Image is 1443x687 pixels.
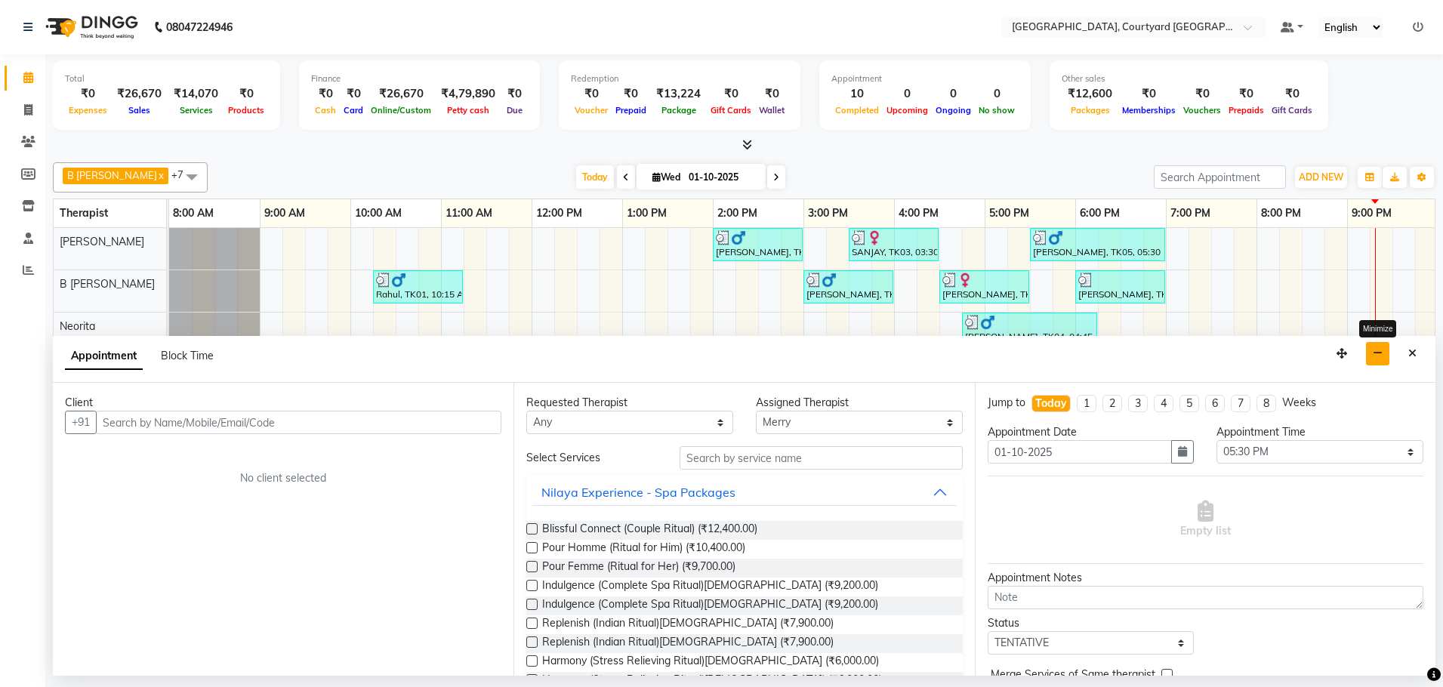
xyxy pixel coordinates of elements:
div: Appointment Date [988,424,1195,440]
span: Products [224,105,268,116]
div: ₹4,79,890 [435,85,501,103]
a: 9:00 PM [1348,202,1395,224]
li: 4 [1154,395,1173,412]
li: 1 [1077,395,1096,412]
div: ₹0 [612,85,650,103]
div: 0 [883,85,932,103]
button: ADD NEW [1295,167,1347,188]
span: Prepaid [612,105,650,116]
div: [PERSON_NAME], TK06, 06:00 PM-07:00 PM, Sensory Rejuvene Aromatherapy 60 Min([DEMOGRAPHIC_DATA]) [1077,273,1164,301]
a: 9:00 AM [261,202,309,224]
span: Upcoming [883,105,932,116]
span: Vouchers [1179,105,1225,116]
li: 2 [1102,395,1122,412]
span: Pour Homme (Ritual for Him) (₹10,400.00) [542,540,745,559]
div: ₹0 [501,85,528,103]
div: Minimize [1359,320,1396,337]
span: ADD NEW [1299,171,1343,183]
span: Replenish (Indian Ritual)[DEMOGRAPHIC_DATA] (₹7,900.00) [542,615,834,634]
div: ₹0 [311,85,340,103]
a: 5:00 PM [985,202,1033,224]
div: 0 [975,85,1019,103]
a: 3:00 PM [804,202,852,224]
b: 08047224946 [166,6,233,48]
div: Rahul, TK01, 10:15 AM-11:15 AM, Traditional Swedish Relaxation Therapy 60 Min([DEMOGRAPHIC_DATA]) [375,273,461,301]
a: 7:00 PM [1167,202,1214,224]
a: 6:00 PM [1076,202,1124,224]
span: Gift Cards [1268,105,1316,116]
div: Requested Therapist [526,395,733,411]
div: ₹26,670 [367,85,435,103]
div: SANJAY, TK03, 03:30 PM-04:30 PM, Sensory Rejuvene Aromatherapy 60 Min([DEMOGRAPHIC_DATA]) [850,230,937,259]
div: [PERSON_NAME], TK03, 04:30 PM-05:30 PM, Couple Rejuvenation Therapy 60 Min [941,273,1028,301]
span: Merge Services of Same therapist [991,667,1155,685]
input: yyyy-mm-dd [988,440,1173,464]
li: 7 [1231,395,1250,412]
span: Voucher [571,105,612,116]
span: Gift Cards [707,105,755,116]
button: Close [1401,342,1423,365]
span: Ongoing [932,105,975,116]
span: Packages [1067,105,1114,116]
span: Replenish (Indian Ritual)[DEMOGRAPHIC_DATA] (₹7,900.00) [542,634,834,653]
div: ₹0 [755,85,788,103]
div: 10 [831,85,883,103]
span: Empty list [1180,501,1231,539]
a: 2:00 PM [714,202,761,224]
div: ₹0 [571,85,612,103]
div: Client [65,395,501,411]
div: Other sales [1062,72,1316,85]
span: Prepaids [1225,105,1268,116]
span: B [PERSON_NAME] [67,169,157,181]
div: ₹0 [224,85,268,103]
span: Pour Femme (Ritual for Her) (₹9,700.00) [542,559,735,578]
input: Search by service name [680,446,963,470]
span: Online/Custom [367,105,435,116]
span: Indulgence (Complete Spa Ritual)[DEMOGRAPHIC_DATA] (₹9,200.00) [542,578,878,596]
div: 0 [932,85,975,103]
span: Package [658,105,700,116]
span: Card [340,105,367,116]
span: Petty cash [443,105,493,116]
img: logo [39,6,142,48]
div: ₹0 [65,85,111,103]
span: B [PERSON_NAME] [60,277,155,291]
input: Search by Name/Mobile/Email/Code [96,411,501,434]
div: ₹0 [707,85,755,103]
span: Block Time [161,349,214,362]
div: [PERSON_NAME], TK04, 04:45 PM-06:15 PM, Sensory Rejuvene Aromatherapy 90 Min([DEMOGRAPHIC_DATA]) [964,315,1096,343]
div: ₹12,600 [1062,85,1118,103]
button: Nilaya Experience - Spa Packages [532,479,956,506]
div: ₹0 [1225,85,1268,103]
a: 8:00 PM [1257,202,1305,224]
span: Services [176,105,217,116]
li: 5 [1179,395,1199,412]
span: +7 [171,168,195,180]
div: [PERSON_NAME], TK05, 05:30 PM-07:00 PM, Sensory Rejuvene Aromatherapy 90 Min([DEMOGRAPHIC_DATA]) [1031,230,1164,259]
div: Weeks [1282,395,1316,411]
div: Finance [311,72,528,85]
span: Completed [831,105,883,116]
a: x [157,169,164,181]
div: Select Services [515,450,668,466]
div: ₹0 [340,85,367,103]
div: ₹0 [1179,85,1225,103]
span: Therapist [60,206,108,220]
div: [PERSON_NAME], TK02, 02:00 PM-03:00 PM, Sensory Rejuvene Aromatherapy 60 Min([DEMOGRAPHIC_DATA]) [714,230,801,259]
div: Total [65,72,268,85]
span: Expenses [65,105,111,116]
span: Sales [125,105,154,116]
div: Today [1035,396,1067,411]
div: ₹26,670 [111,85,168,103]
span: Appointment [65,343,143,370]
div: Redemption [571,72,788,85]
li: 6 [1205,395,1225,412]
div: Nilaya Experience - Spa Packages [541,483,735,501]
li: 8 [1256,395,1276,412]
div: No client selected [101,470,465,486]
input: 2025-10-01 [684,166,760,189]
div: Assigned Therapist [756,395,963,411]
span: Neorita [60,319,95,333]
a: 8:00 AM [169,202,217,224]
div: Appointment Notes [988,570,1423,586]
